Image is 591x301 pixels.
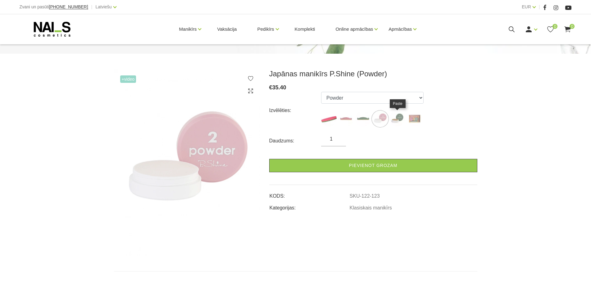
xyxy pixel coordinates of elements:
[522,3,531,11] a: EUR
[321,111,337,127] img: ...
[91,3,93,11] span: |
[269,188,349,200] td: KODS:
[269,200,349,212] td: Kategorijas:
[355,111,371,127] img: ...
[95,3,111,11] a: Latviešu
[269,136,321,146] div: Daudzums:
[389,17,412,42] a: Apmācības
[257,17,274,42] a: Pedikīrs
[20,3,88,11] div: Zvani un pasūti
[547,25,554,33] a: 0
[350,193,380,199] a: SKU-122-123
[269,106,321,115] div: Izvēlēties:
[49,4,88,9] span: [PHONE_NUMBER]
[570,24,575,29] span: 0
[290,14,320,44] a: Komplekti
[407,111,422,127] img: ...
[272,84,286,91] span: 35.40
[335,17,373,42] a: Online apmācības
[372,111,388,127] img: ...
[120,75,136,83] span: +Video
[212,14,242,44] a: Vaksācija
[350,205,392,211] a: Klasiskais manikīrs
[338,111,354,127] img: ...
[49,5,88,9] a: [PHONE_NUMBER]
[389,111,405,127] img: ...
[564,25,571,33] a: 0
[179,17,197,42] a: Manikīrs
[552,24,557,29] span: 0
[114,69,260,256] img: Japānas manikīrs P.Shine
[269,69,477,79] h3: Japānas manikīrs P.Shine (Powder)
[269,159,477,172] a: Pievienot grozam
[539,3,540,11] span: |
[269,84,272,91] span: €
